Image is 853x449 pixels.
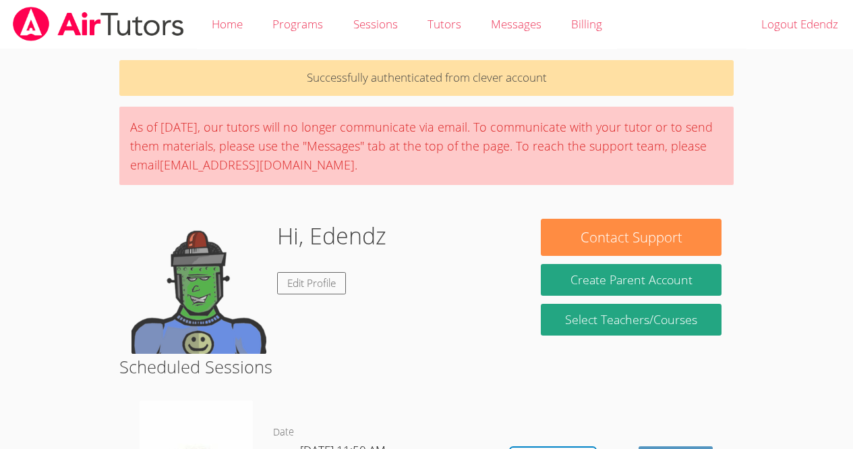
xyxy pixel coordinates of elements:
a: Select Teachers/Courses [541,304,721,336]
dt: Date [273,424,294,441]
a: Edit Profile [277,272,346,294]
button: Contact Support [541,219,721,256]
h2: Scheduled Sessions [119,354,734,379]
img: airtutors_banner-c4298cdbf04f3fff15de1276eac7730deb9818008684d7c2e4769d2f7ddbe033.png [11,7,185,41]
div: As of [DATE], our tutors will no longer communicate via email. To communicate with your tutor or ... [119,107,734,185]
img: default.png [131,219,266,354]
button: Create Parent Account [541,264,721,296]
p: Successfully authenticated from clever account [119,60,734,96]
h1: Hi, Edendz [277,219,386,253]
span: Messages [491,16,541,32]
